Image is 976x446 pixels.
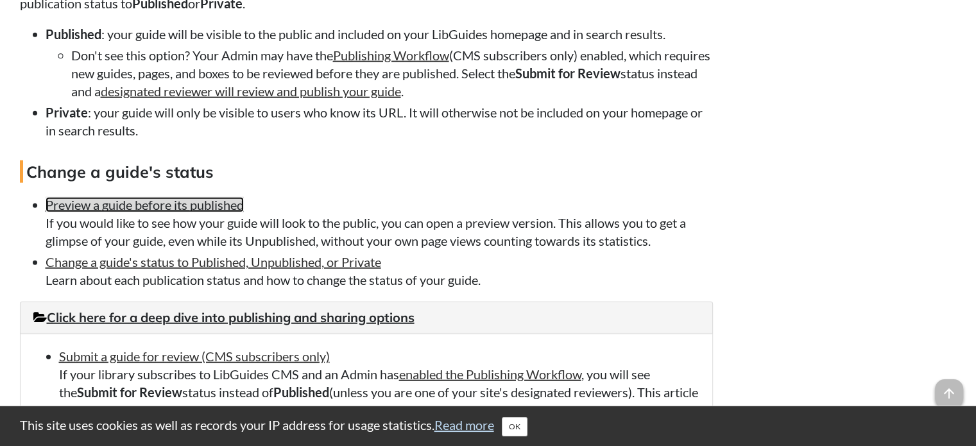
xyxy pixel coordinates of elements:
[59,347,699,419] li: If your library subscribes to LibGuides CMS and an Admin has , you will see the status instead of...
[502,417,527,436] button: Close
[46,25,713,100] li: : your guide will be visible to the public and included on your LibGuides homepage and in search ...
[59,348,330,364] a: Submit a guide for review (CMS subscribers only)
[46,105,88,120] strong: Private
[434,417,494,433] a: Read more
[101,83,401,99] a: designated reviewer will review and publish your guide
[46,103,713,139] li: : your guide will only be visible to users who know its URL. It will otherwise not be included on...
[77,384,182,400] strong: Submit for Review
[46,254,381,270] a: Change a guide's status to Published, Unpublished, or Private
[46,26,101,42] strong: Published
[935,381,963,396] a: arrow_upward
[333,47,449,63] a: Publishing Workflow
[273,384,329,400] strong: Published
[399,366,581,382] a: enabled the Publishing Workflow
[515,65,621,81] strong: Submit for Review
[46,253,713,289] li: Learn about each publication status and how to change the status of your guide.
[7,416,970,436] div: This site uses cookies as well as records your IP address for usage statistics.
[46,197,244,212] a: Preview a guide before its published
[935,379,963,407] span: arrow_upward
[71,46,713,100] li: Don't see this option? Your Admin may have the (CMS subscribers only) enabled, which requires new...
[20,160,713,183] h4: Change a guide's status
[33,309,415,325] a: Click here for a deep dive into publishing and sharing options
[46,196,713,250] li: If you would like to see how your guide will look to the public, you can open a preview version. ...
